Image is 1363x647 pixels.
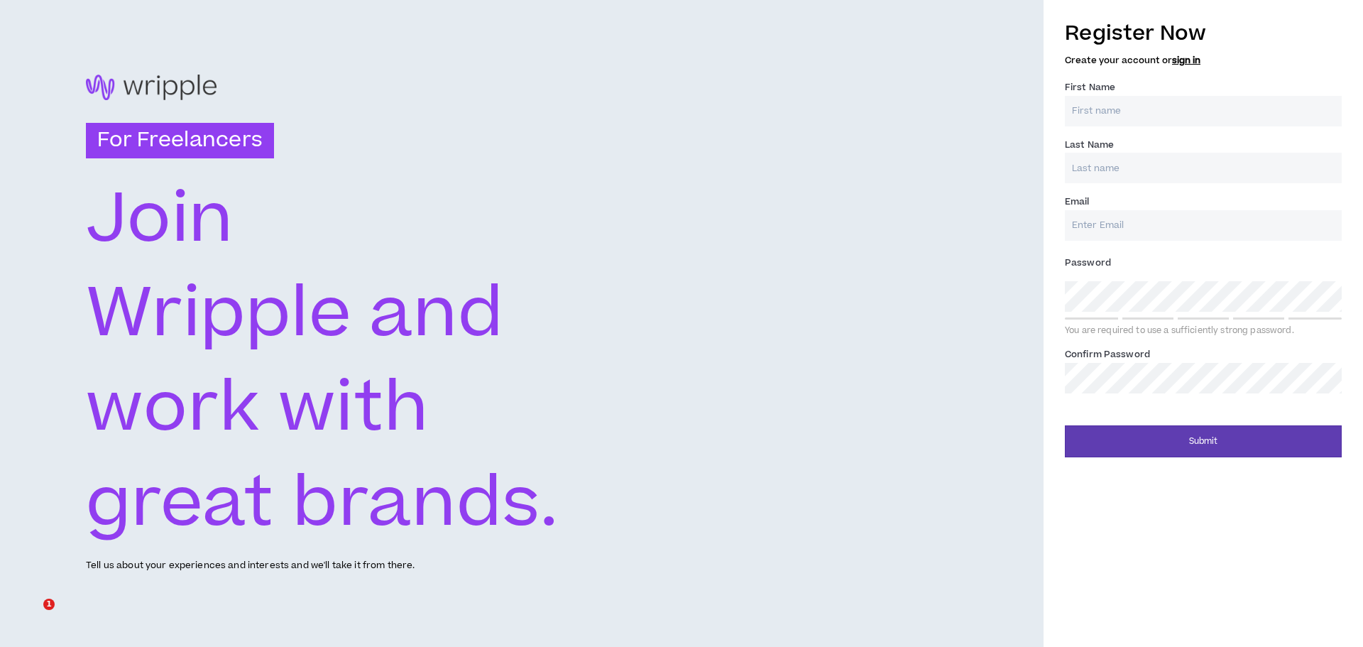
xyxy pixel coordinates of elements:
[1065,256,1111,269] span: Password
[1065,325,1342,337] div: You are required to use a sufficiently strong password.
[1065,96,1342,126] input: First name
[1065,134,1114,156] label: Last Name
[11,502,295,609] iframe: Intercom notifications message
[86,170,234,269] text: Join
[1065,55,1342,65] h5: Create your account or
[86,359,428,458] text: work with
[1065,210,1342,241] input: Enter Email
[1065,153,1342,183] input: Last name
[1065,76,1115,99] label: First Name
[1065,343,1150,366] label: Confirm Password
[86,265,505,364] text: Wripple and
[86,455,559,553] text: great brands.
[86,123,274,158] h3: For Freelancers
[43,599,55,610] span: 1
[14,599,48,633] iframe: Intercom live chat
[1065,190,1090,213] label: Email
[1065,425,1342,457] button: Submit
[1065,18,1342,48] h3: Register Now
[1172,54,1200,67] a: sign in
